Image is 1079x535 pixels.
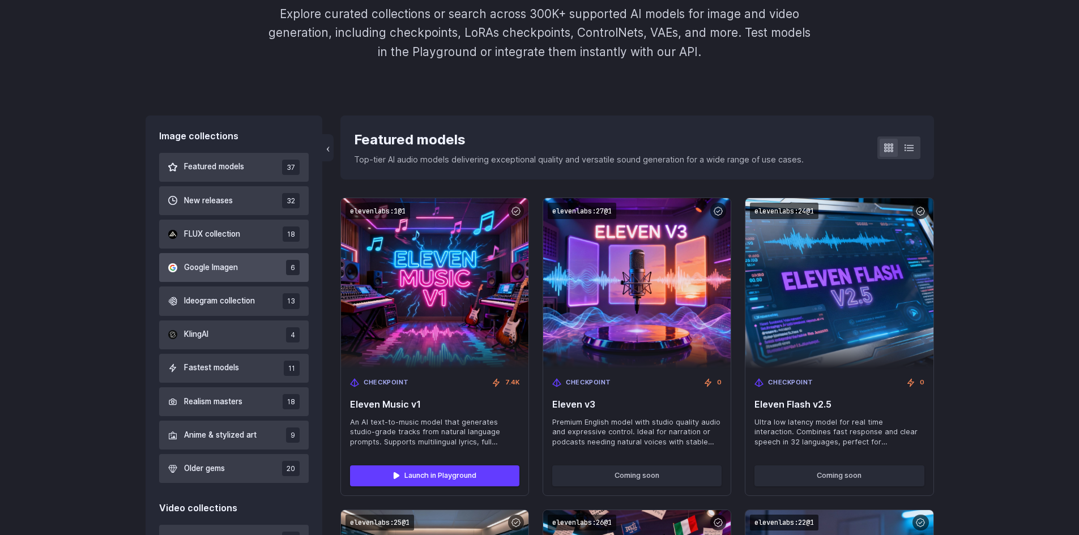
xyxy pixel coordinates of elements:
div: Image collections [159,129,309,144]
span: Eleven Flash v2.5 [754,399,924,410]
button: Google Imagen 6 [159,253,309,282]
button: Older gems 20 [159,454,309,483]
code: elevenlabs:26@1 [548,515,616,531]
span: 18 [283,394,300,409]
span: Anime & stylized art [184,429,257,442]
span: 37 [282,160,300,175]
img: Eleven v3 [543,198,731,369]
span: 20 [282,461,300,476]
span: An AI text-to-music model that generates studio-grade tracks from natural language prompts. Suppo... [350,417,519,448]
button: Coming soon [552,465,722,486]
span: 0 [717,378,722,388]
span: New releases [184,195,233,207]
button: FLUX collection 18 [159,220,309,249]
button: Coming soon [754,465,924,486]
span: 9 [286,427,300,443]
div: Video collections [159,501,309,516]
span: Ultra low latency model for real time interaction. Combines fast response and clear speech in 32 ... [754,417,924,448]
span: Checkpoint [364,378,409,388]
button: ‹ [322,134,334,161]
div: Featured models [354,129,804,151]
img: Eleven Flash v2.5 [745,198,933,369]
span: Featured models [184,161,244,173]
p: Top-tier AI audio models delivering exceptional quality and versatile sound generation for a wide... [354,153,804,166]
button: Fastest models 11 [159,354,309,383]
img: Eleven Music v1 [341,198,528,369]
span: Ideogram collection [184,295,255,307]
span: KlingAI [184,328,208,341]
p: Explore curated collections or search across 300K+ supported AI models for image and video genera... [263,5,815,61]
button: KlingAI 4 [159,320,309,349]
span: 4 [286,327,300,343]
span: 0 [920,378,924,388]
code: elevenlabs:25@1 [346,515,414,531]
button: Featured models 37 [159,153,309,182]
a: Launch in Playground [350,465,519,486]
span: Eleven v3 [552,399,722,410]
span: FLUX collection [184,228,240,241]
button: New releases 32 [159,186,309,215]
button: Realism masters 18 [159,387,309,416]
span: 13 [283,293,300,309]
code: elevenlabs:1@1 [346,203,410,219]
button: Ideogram collection 13 [159,286,309,315]
code: elevenlabs:24@1 [750,203,818,219]
span: Older gems [184,463,225,475]
span: Checkpoint [768,378,813,388]
span: Realism masters [184,396,242,408]
code: elevenlabs:27@1 [548,203,616,219]
span: 32 [282,193,300,208]
span: 7.4K [505,378,519,388]
span: Fastest models [184,362,239,374]
span: Eleven Music v1 [350,399,519,410]
code: elevenlabs:22@1 [750,515,818,531]
span: 11 [284,361,300,376]
span: 6 [286,260,300,275]
button: Anime & stylized art 9 [159,421,309,450]
span: Checkpoint [566,378,611,388]
span: 18 [283,226,300,242]
span: Google Imagen [184,262,238,274]
span: Premium English model with studio quality audio and expressive control. Ideal for narration or po... [552,417,722,448]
